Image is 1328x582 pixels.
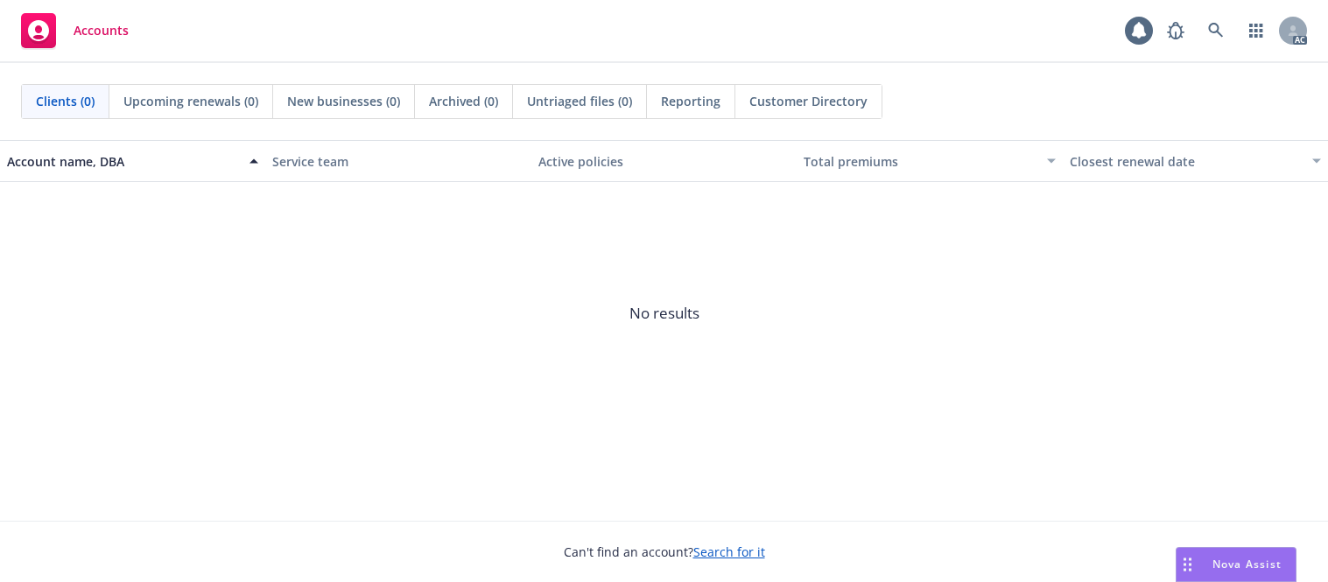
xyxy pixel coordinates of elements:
[1158,13,1193,48] a: Report a Bug
[527,92,632,110] span: Untriaged files (0)
[693,543,765,560] a: Search for it
[1070,152,1302,171] div: Closest renewal date
[804,152,1036,171] div: Total premiums
[538,152,790,171] div: Active policies
[429,92,498,110] span: Archived (0)
[1063,140,1328,182] button: Closest renewal date
[1176,547,1296,582] button: Nova Assist
[749,92,868,110] span: Customer Directory
[661,92,720,110] span: Reporting
[14,6,136,55] a: Accounts
[272,152,523,171] div: Service team
[1212,557,1282,571] span: Nova Assist
[1177,548,1198,581] div: Drag to move
[265,140,530,182] button: Service team
[1198,13,1233,48] a: Search
[74,24,129,38] span: Accounts
[123,92,258,110] span: Upcoming renewals (0)
[531,140,797,182] button: Active policies
[36,92,95,110] span: Clients (0)
[287,92,400,110] span: New businesses (0)
[564,543,765,561] span: Can't find an account?
[7,152,239,171] div: Account name, DBA
[1239,13,1274,48] a: Switch app
[797,140,1062,182] button: Total premiums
